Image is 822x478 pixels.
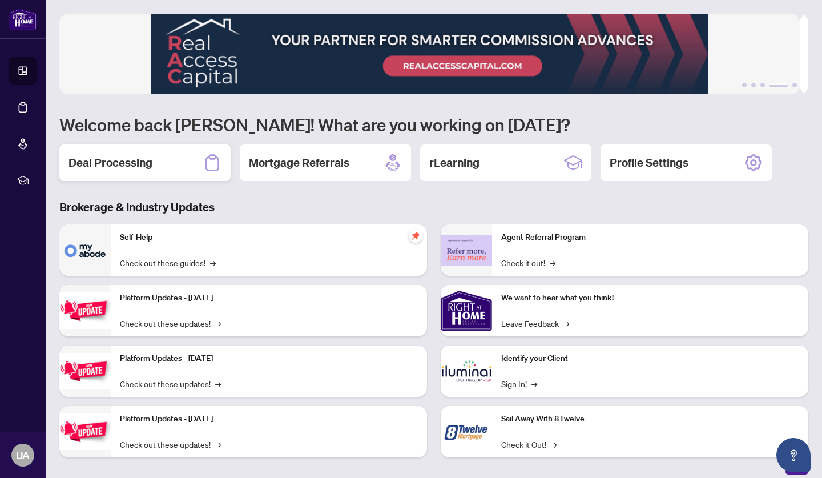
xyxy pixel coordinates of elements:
img: Self-Help [59,224,111,276]
span: → [215,317,221,330]
button: Open asap [776,438,811,472]
img: Identify your Client [441,346,492,397]
button: 4 [769,83,788,87]
span: → [215,377,221,390]
a: Leave Feedback→ [501,317,569,330]
button: 2 [751,83,756,87]
p: Platform Updates - [DATE] [120,292,418,304]
a: Check out these updates!→ [120,438,221,451]
span: → [210,256,216,269]
h2: Profile Settings [610,155,688,171]
p: Sail Away With 8Twelve [501,413,799,425]
img: Slide 3 [59,14,800,94]
img: Agent Referral Program [441,235,492,266]
img: Platform Updates - July 21, 2025 [59,292,111,328]
h2: rLearning [429,155,479,171]
button: 1 [742,83,747,87]
p: Platform Updates - [DATE] [120,413,418,425]
img: logo [9,9,37,30]
span: → [551,438,557,451]
img: We want to hear what you think! [441,285,492,336]
button: 5 [792,83,797,87]
span: → [215,438,221,451]
span: → [531,377,537,390]
span: → [563,317,569,330]
img: Platform Updates - July 8, 2025 [59,353,111,389]
a: Check out these updates!→ [120,377,221,390]
p: We want to hear what you think! [501,292,799,304]
button: 3 [760,83,765,87]
a: Check out these guides!→ [120,256,216,269]
h2: Deal Processing [68,155,152,171]
img: Platform Updates - June 23, 2025 [59,413,111,449]
p: Platform Updates - [DATE] [120,352,418,365]
a: Sign In!→ [501,377,537,390]
h2: Mortgage Referrals [249,155,349,171]
p: Agent Referral Program [501,231,799,244]
p: Self-Help [120,231,418,244]
h1: Welcome back [PERSON_NAME]! What are you working on [DATE]? [59,114,808,135]
span: pushpin [409,229,422,243]
a: Check it Out!→ [501,438,557,451]
a: Check it out!→ [501,256,555,269]
span: → [550,256,555,269]
p: Identify your Client [501,352,799,365]
a: Check out these updates!→ [120,317,221,330]
span: UA [16,447,30,463]
img: Sail Away With 8Twelve [441,406,492,457]
h3: Brokerage & Industry Updates [59,199,808,215]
